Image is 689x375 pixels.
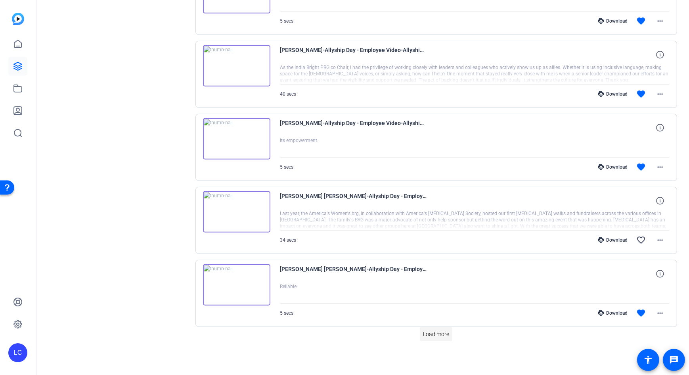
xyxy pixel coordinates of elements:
mat-icon: more_horiz [655,235,665,245]
div: Download [594,164,632,170]
span: 34 secs [280,237,297,243]
mat-icon: favorite_border [636,235,646,245]
mat-icon: favorite [636,162,646,172]
span: 5 secs [280,18,294,24]
span: 40 secs [280,91,297,97]
button: Load more [420,327,452,341]
mat-icon: more_horiz [655,89,665,99]
mat-icon: favorite [636,89,646,99]
mat-icon: favorite [636,16,646,26]
div: Download [594,237,632,243]
span: Load more [423,330,449,338]
img: thumb-nail [203,118,270,160]
span: [PERSON_NAME]-Allyship Day - Employee Video-Allyship Day - Employee Video-1754314776699-webcam [280,45,427,64]
img: thumb-nail [203,45,270,87]
mat-icon: more_horiz [655,308,665,318]
span: 5 secs [280,310,294,316]
mat-icon: message [669,355,679,365]
mat-icon: accessibility [643,355,653,365]
div: Download [594,310,632,316]
div: Download [594,91,632,97]
mat-icon: more_horiz [655,162,665,172]
mat-icon: favorite [636,308,646,318]
div: Download [594,18,632,24]
div: LC [8,343,27,362]
img: blue-gradient.svg [12,13,24,25]
mat-icon: more_horiz [655,16,665,26]
span: [PERSON_NAME] [PERSON_NAME]-Allyship Day - Employee Video-Allyship Day - Employee Video-175431327... [280,264,427,283]
img: thumb-nail [203,191,270,233]
img: thumb-nail [203,264,270,306]
span: [PERSON_NAME]-Allyship Day - Employee Video-Allyship Day - Employee Video-1754314199770-webcam [280,118,427,137]
span: [PERSON_NAME] [PERSON_NAME]-Allyship Day - Employee Video-Allyship Day - Employee Video-175431375... [280,191,427,210]
span: 5 secs [280,164,294,170]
